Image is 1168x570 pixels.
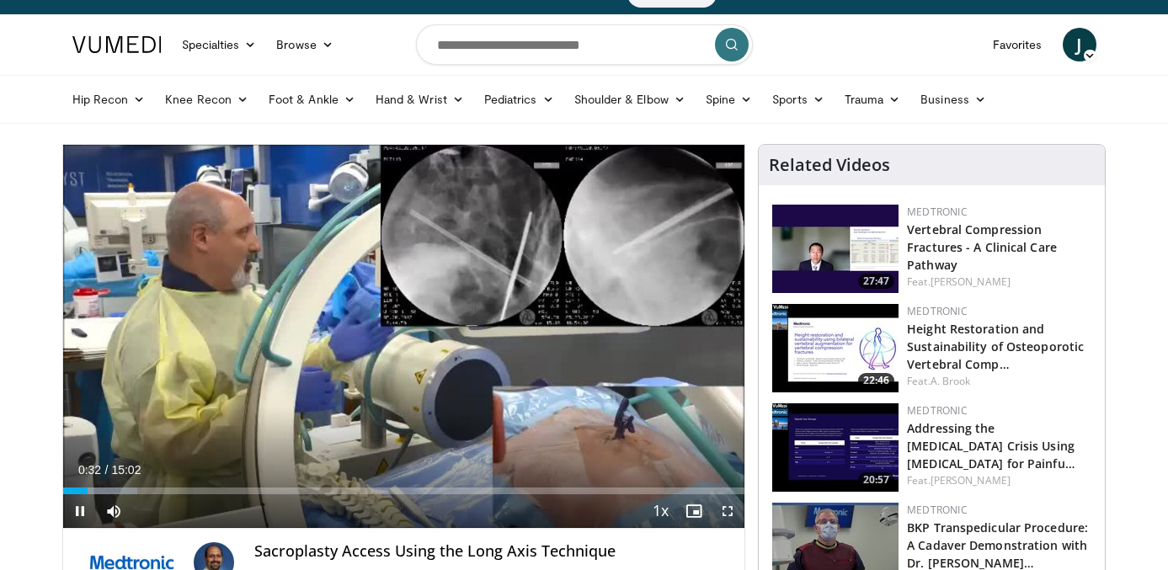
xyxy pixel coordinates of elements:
[907,420,1075,471] a: Addressing the [MEDICAL_DATA] Crisis Using [MEDICAL_DATA] for Painfu…
[907,304,968,318] a: Medtronic
[772,304,899,392] img: 9fb6aae7-3f0f-427f-950b-cfacd14dddea.150x105_q85_crop-smart_upscale.jpg
[907,403,968,418] a: Medtronic
[907,473,1091,488] div: Feat.
[931,274,1011,289] a: [PERSON_NAME]
[172,28,267,61] a: Specialties
[78,463,101,477] span: 0:32
[931,473,1011,487] a: [PERSON_NAME]
[474,83,564,116] a: Pediatrics
[907,321,1084,372] a: Height Restoration and Sustainability of Osteoporotic Vertebral Comp…
[62,83,156,116] a: Hip Recon
[63,145,745,529] video-js: Video Player
[1063,28,1096,61] a: J
[416,24,753,65] input: Search topics, interventions
[711,494,744,528] button: Fullscreen
[858,274,894,289] span: 27:47
[266,28,344,61] a: Browse
[259,83,365,116] a: Foot & Ankle
[564,83,696,116] a: Shoulder & Elbow
[769,155,890,175] h4: Related Videos
[983,28,1053,61] a: Favorites
[907,503,968,517] a: Medtronic
[155,83,259,116] a: Knee Recon
[63,487,745,494] div: Progress Bar
[858,472,894,487] span: 20:57
[907,274,1091,290] div: Feat.
[105,463,109,477] span: /
[72,36,162,53] img: VuMedi Logo
[643,494,677,528] button: Playback Rate
[907,221,1057,273] a: Vertebral Compression Fractures - A Clinical Care Pathway
[772,205,899,293] img: 07f3d5e8-2184-4f98-b1ac-8a3f7f06b6b9.150x105_q85_crop-smart_upscale.jpg
[858,373,894,388] span: 22:46
[254,542,731,561] h4: Sacroplasty Access Using the Long Axis Technique
[907,205,968,219] a: Medtronic
[772,304,899,392] a: 22:46
[910,83,996,116] a: Business
[97,494,131,528] button: Mute
[931,374,971,388] a: A. Brook
[835,83,911,116] a: Trauma
[762,83,835,116] a: Sports
[63,494,97,528] button: Pause
[907,374,1091,389] div: Feat.
[365,83,474,116] a: Hand & Wrist
[111,463,141,477] span: 15:02
[772,403,899,492] a: 20:57
[677,494,711,528] button: Enable picture-in-picture mode
[696,83,762,116] a: Spine
[772,205,899,293] a: 27:47
[772,403,899,492] img: 7e1a3147-2b54-478f-ad56-84616a56839d.150x105_q85_crop-smart_upscale.jpg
